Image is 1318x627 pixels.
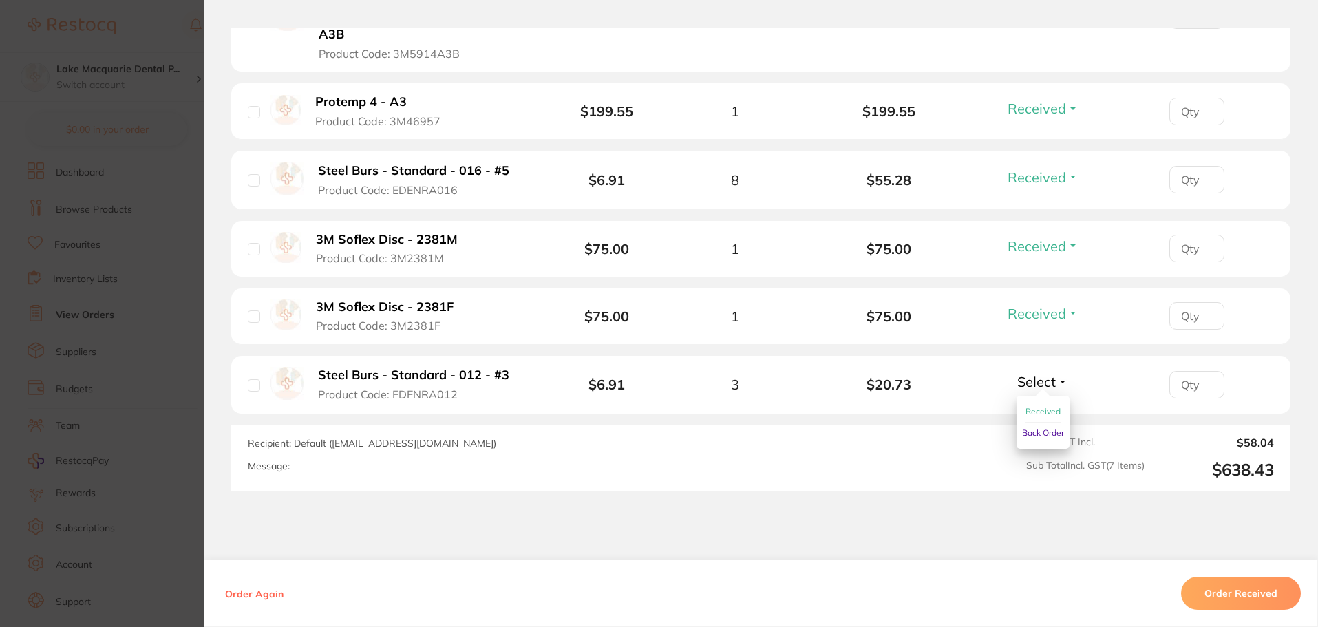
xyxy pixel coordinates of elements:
span: Received [1025,406,1061,416]
b: $6.91 [588,171,625,189]
span: 3 [731,376,739,392]
span: 8 [731,172,739,188]
button: Received [1003,100,1083,117]
b: $75.00 [812,308,966,324]
span: Received [1008,237,1066,255]
span: Product Code: 3M2381F [316,319,440,332]
b: $75.00 [584,240,629,257]
b: $6.91 [588,376,625,393]
b: $199.55 [580,103,633,120]
b: Protemp 4 - A3 [315,95,407,109]
span: Received [1008,169,1066,186]
span: Product Code: 3M46957 [315,115,440,127]
b: $199.55 [812,103,966,119]
img: Steel Burs - Standard - 016 - #5 [270,162,304,195]
b: 3M Soflex Disc - 2381M [316,233,458,247]
span: Sub Total Incl. GST ( 7 Items) [1026,460,1145,480]
button: Back Order [1022,423,1064,443]
span: 10.0 % GST Incl. [1026,436,1145,449]
span: Received [1008,305,1066,322]
img: Protemp 4 - A3 [270,95,301,125]
img: 3M Soflex Disc - 2381F [270,299,301,330]
input: Qty [1169,371,1224,398]
span: Received [1008,100,1066,117]
button: Steel Burs - Standard - 016 - #5 Product Code: EDENRA016 [314,163,524,197]
span: 1 [731,241,739,257]
b: $20.73 [812,376,966,392]
button: 3M Soflex Disc - 2381M Product Code: 3M2381M [312,232,475,266]
button: Select [1013,373,1072,390]
output: $638.43 [1156,460,1274,480]
b: Steel Burs - Standard - 016 - #5 [318,164,509,178]
b: Steel Burs - Standard - 012 - #3 [318,368,509,383]
label: Message: [248,460,290,472]
span: Product Code: 3M5914A3B [319,47,460,60]
b: $55.28 [812,172,966,188]
span: Product Code: 3M2381M [316,252,444,264]
span: Product Code: EDENRA012 [318,388,458,401]
button: Order Again [221,587,288,599]
img: Steel Burs - Standard - 012 - #3 [270,367,304,400]
span: 1 [731,308,739,324]
input: Qty [1169,235,1224,262]
span: Recipient: Default ( [EMAIL_ADDRESS][DOMAIN_NAME] ) [248,437,496,449]
b: $75.00 [584,308,629,325]
span: 1 [731,103,739,119]
input: Qty [1169,302,1224,330]
button: Steel Burs - Standard - 012 - #3 Product Code: EDENRA012 [314,368,524,401]
button: Protemp 4 - A3 Product Code: 3M46957 [311,94,458,128]
img: 3M Soflex Disc - 2381M [270,232,301,263]
b: 3M Soflex Disc - 2381F [316,300,454,315]
button: Received [1003,237,1083,255]
span: Product Code: EDENRA016 [318,184,458,196]
input: Qty [1169,98,1224,125]
output: $58.04 [1156,436,1274,449]
button: Received [1003,305,1083,322]
button: Received [1003,169,1083,186]
span: Back Order [1022,427,1064,438]
button: 3M Soflex Disc - 2381F Product Code: 3M2381F [312,299,471,333]
input: Qty [1169,166,1224,193]
button: Received [1025,401,1061,423]
button: Order Received [1181,577,1301,610]
span: Select [1017,373,1056,390]
b: $75.00 [812,241,966,257]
